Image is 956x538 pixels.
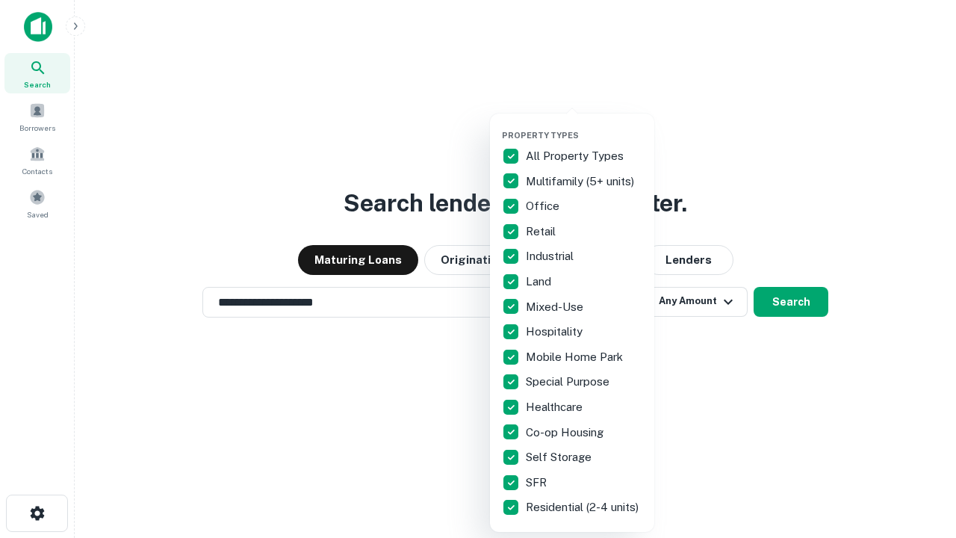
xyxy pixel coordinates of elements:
p: Retail [526,223,559,241]
p: Multifamily (5+ units) [526,173,637,191]
p: Self Storage [526,448,595,466]
p: Industrial [526,247,577,265]
p: Office [526,197,562,215]
p: Hospitality [526,323,586,341]
p: Co-op Housing [526,424,606,442]
p: Healthcare [526,398,586,416]
iframe: Chat Widget [881,418,956,490]
p: SFR [526,474,550,492]
p: Mobile Home Park [526,348,626,366]
p: Mixed-Use [526,298,586,316]
p: Land [526,273,554,291]
p: Special Purpose [526,373,612,391]
p: All Property Types [526,147,627,165]
p: Residential (2-4 units) [526,498,642,516]
span: Property Types [502,131,579,140]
